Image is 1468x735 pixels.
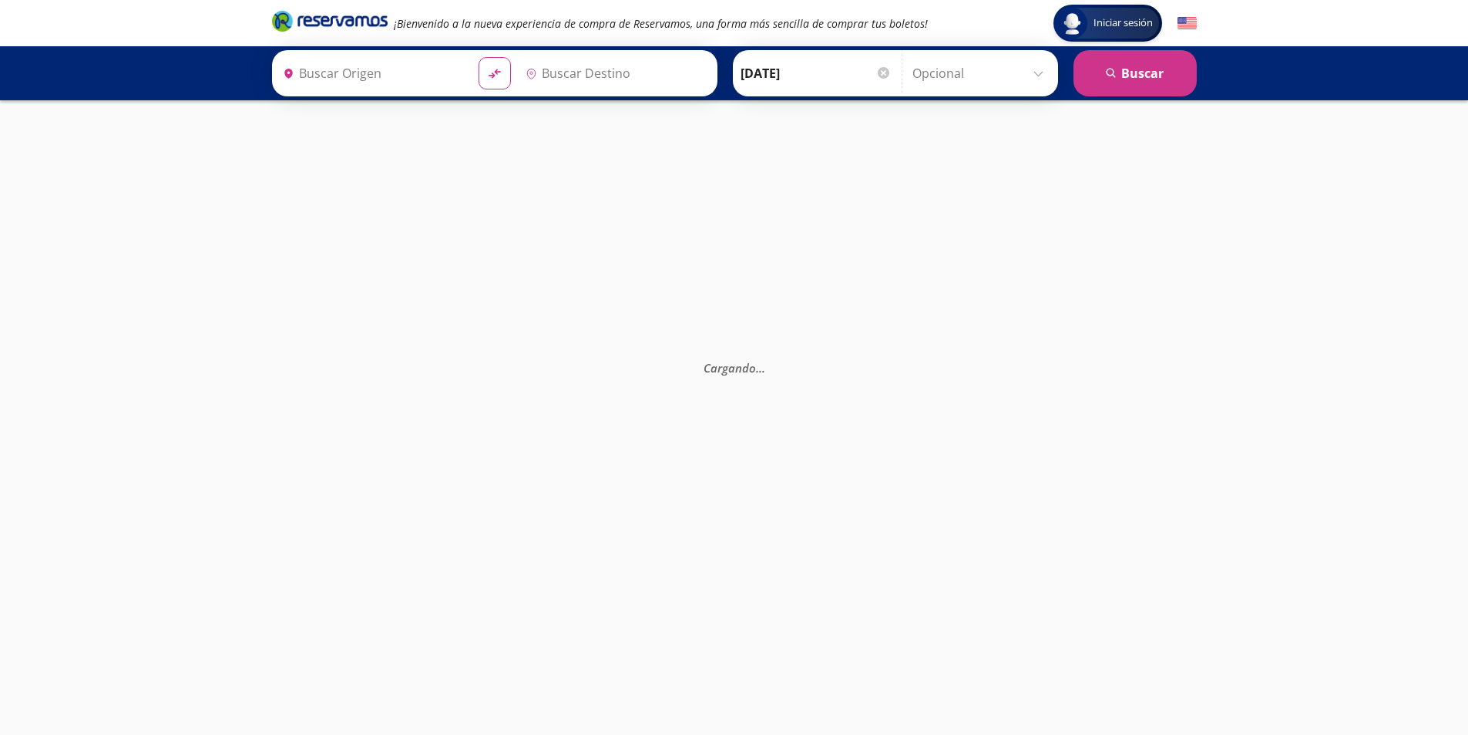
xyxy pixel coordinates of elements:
em: ¡Bienvenido a la nueva experiencia de compra de Reservamos, una forma más sencilla de comprar tus... [394,16,928,31]
a: Brand Logo [272,9,388,37]
input: Opcional [912,54,1050,93]
span: . [762,359,765,375]
button: Buscar [1073,50,1197,96]
em: Cargando [704,359,765,375]
span: . [759,359,762,375]
span: Iniciar sesión [1087,15,1159,31]
button: English [1177,14,1197,33]
input: Buscar Origen [277,54,466,93]
input: Buscar Destino [519,54,709,93]
iframe: Messagebird Livechat Widget [1379,646,1453,720]
i: Brand Logo [272,9,388,32]
span: . [756,359,759,375]
input: Elegir Fecha [741,54,892,93]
